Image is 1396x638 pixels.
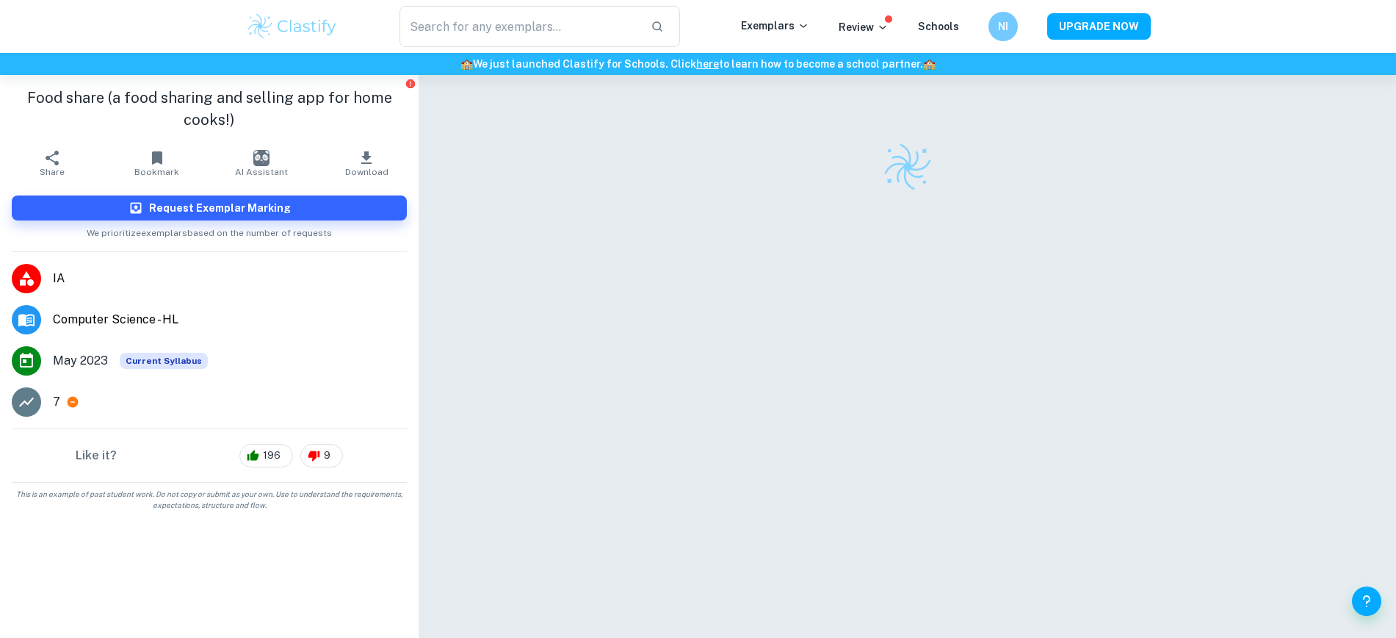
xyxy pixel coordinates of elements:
button: Help and Feedback [1352,587,1381,616]
span: Bookmark [134,167,179,177]
h6: We just launched Clastify for Schools. Click to learn how to become a school partner. [3,56,1393,72]
span: 🏫 [460,58,473,70]
span: 🏫 [923,58,936,70]
h6: Like it? [76,447,117,465]
button: NI [988,12,1018,41]
span: 9 [316,448,339,463]
a: Schools [918,21,959,32]
img: Clastify logo [882,141,933,193]
span: Share [40,167,65,177]
button: AI Assistant [209,143,314,184]
h6: NI [994,18,1011,35]
div: This exemplar is based on the current syllabus. Feel free to refer to it for inspiration/ideas wh... [120,353,208,369]
div: 9 [300,444,343,467]
span: Computer Science - HL [53,311,407,329]
img: Clastify logo [246,12,339,41]
img: AI Assistant [253,150,270,166]
p: Review [839,19,889,35]
span: This is an example of past student work. Do not copy or submit as your own. Use to understand the... [6,489,413,511]
span: IA [53,270,407,287]
p: Exemplars [741,18,809,34]
button: Request Exemplar Marking [12,196,407,221]
p: 7 [53,393,60,411]
h6: Request Exemplar Marking [149,200,291,216]
a: here [696,58,719,70]
h1: Food share (a food sharing and selling app for home cooks!) [12,87,407,131]
span: May 2023 [53,352,108,370]
input: Search for any exemplars... [399,6,640,47]
button: Bookmark [105,143,210,184]
span: AI Assistant [235,167,288,177]
button: Download [314,143,419,184]
span: Current Syllabus [120,353,208,369]
div: 196 [239,444,293,467]
span: 196 [255,448,289,463]
button: Report issue [405,78,416,89]
span: Download [345,167,388,177]
button: UPGRADE NOW [1047,13,1151,40]
span: We prioritize exemplars based on the number of requests [87,221,332,240]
